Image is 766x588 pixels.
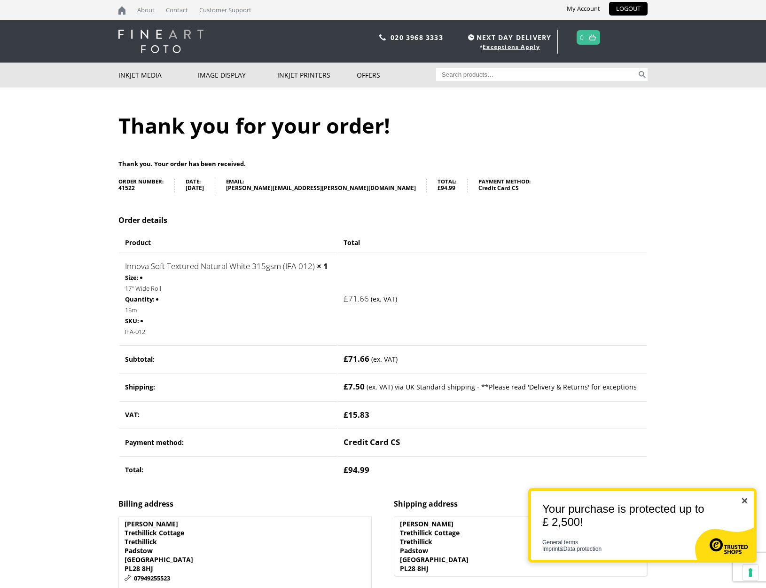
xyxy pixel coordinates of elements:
[118,30,203,53] img: logo-white.svg
[344,353,369,364] span: 71.66
[637,68,648,81] button: Search
[317,261,328,271] strong: × 1
[743,564,758,580] button: Your consent preferences for tracking technologies
[478,179,541,192] li: Payment method:
[344,293,369,304] bdi: 71.66
[226,179,427,192] li: Email:
[118,159,648,169] p: Thank you. Your order has been received.
[394,499,648,509] h2: Shipping address
[344,409,369,420] span: 15.83
[379,34,386,40] img: phone.svg
[125,316,139,326] strong: SKU:
[395,382,637,391] small: via UK Standard shipping - **Please read 'Delivery & Returns' for exceptions
[367,382,393,391] small: (ex. VAT)
[118,63,198,87] a: Inkjet Media
[742,498,747,506] button: Close
[542,546,602,552] a: Imprint&Data protection
[118,184,164,192] strong: 41522
[560,2,607,16] a: My Account
[468,34,474,40] img: time.svg
[118,111,648,140] h1: Thank you for your order!
[338,429,647,455] td: Credit Card CS
[371,355,398,364] small: (ex. VAT)
[589,34,596,40] img: basket.svg
[125,261,315,271] a: Innova Soft Textured Natural White 315gsm (IFA-012)
[119,401,337,428] th: VAT:
[542,539,578,546] a: General terms
[118,499,372,509] h2: Billing address
[394,516,648,577] address: [PERSON_NAME] Trethillick Cottage Trethillick Padstow [GEOGRAPHIC_DATA] PL28 8HJ
[344,464,369,475] span: 94.99
[357,63,436,87] a: Offers
[344,464,348,475] span: £
[436,68,637,81] input: Search products…
[438,179,468,192] li: Total:
[198,63,277,87] a: Image Display
[277,63,357,87] a: Inkjet Printers
[466,32,551,43] span: NEXT DAY DELIVERY
[438,184,455,192] bdi: 94.99
[338,233,647,252] th: Total
[344,353,348,364] span: £
[371,294,397,303] small: (ex. VAT)
[226,184,416,192] strong: [PERSON_NAME][EMAIL_ADDRESS][PERSON_NAME][DOMAIN_NAME]
[344,381,348,392] span: £
[609,2,648,16] a: LOGOUT
[125,294,155,305] strong: Quantity:
[580,31,584,44] a: 0
[118,215,648,225] h2: Order details
[119,233,337,252] th: Product
[118,179,175,192] li: Order number:
[119,429,337,455] th: Payment method:
[125,326,331,337] p: IFA-012
[483,43,540,51] a: Exceptions Apply
[391,33,443,42] a: 020 3968 3333
[125,305,331,316] p: 15m
[478,184,531,192] strong: Credit Card CS
[438,184,441,192] span: £
[344,381,365,392] span: 7.50
[186,184,204,192] strong: [DATE]
[125,272,139,283] strong: Size:
[119,373,337,400] th: Shipping:
[710,538,748,554] img: Trusted Shops logo
[125,573,366,584] p: 07949255523
[531,502,746,529] h1: Your purchase is protected up to £ 2,500!
[125,283,331,294] p: 17" Wide Roll
[119,345,337,373] th: Subtotal:
[344,409,348,420] span: £
[186,179,215,192] li: Date:
[344,293,348,304] span: £
[119,456,337,483] th: Total:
